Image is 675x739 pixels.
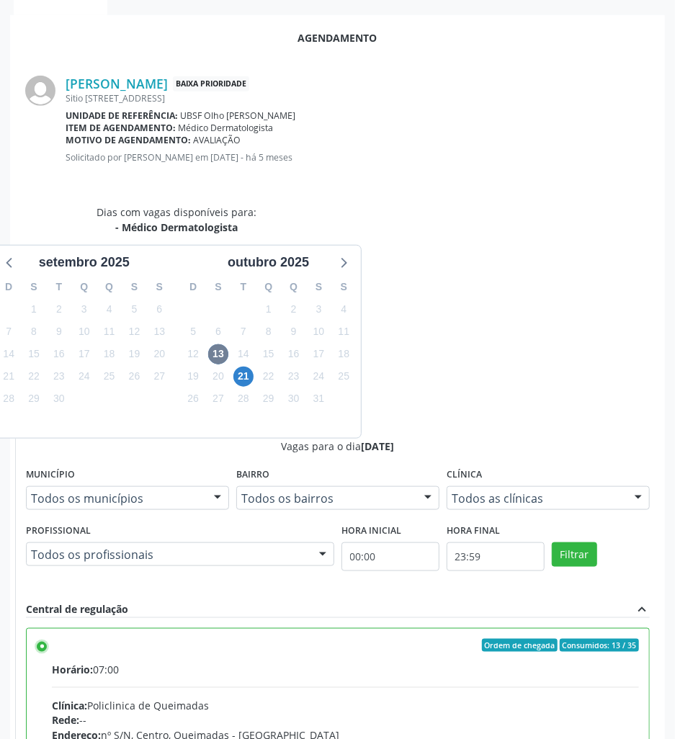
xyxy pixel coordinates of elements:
[284,321,304,341] span: quinta-feira, 9 de outubro de 2025
[66,76,168,91] a: [PERSON_NAME]
[241,491,410,506] span: Todos os bairros
[308,367,328,387] span: sexta-feira, 24 de outubro de 2025
[447,542,545,571] input: Selecione o horário
[49,321,69,341] span: terça-feira, 9 de setembro de 2025
[233,344,254,364] span: terça-feira, 14 de outubro de 2025
[147,276,172,298] div: S
[181,109,296,122] span: UBSF Olho [PERSON_NAME]
[233,367,254,387] span: terça-feira, 21 de outubro de 2025
[259,321,279,341] span: quarta-feira, 8 de outubro de 2025
[552,542,597,567] button: Filtrar
[24,389,44,409] span: segunda-feira, 29 de setembro de 2025
[447,520,500,542] label: Hora final
[52,714,79,727] span: Rede:
[259,344,279,364] span: quarta-feira, 15 de outubro de 2025
[26,439,650,454] div: Vagas para o dia
[281,276,306,298] div: Q
[308,344,328,364] span: sexta-feira, 17 de outubro de 2025
[284,344,304,364] span: quinta-feira, 16 de outubro de 2025
[49,367,69,387] span: terça-feira, 23 de setembro de 2025
[74,299,94,319] span: quarta-feira, 3 de setembro de 2025
[149,344,169,364] span: sábado, 20 de setembro de 2025
[256,276,281,298] div: Q
[52,699,87,712] span: Clínica:
[74,367,94,387] span: quarta-feira, 24 de setembro de 2025
[97,276,122,298] div: Q
[334,367,354,387] span: sábado, 25 de outubro de 2025
[233,321,254,341] span: terça-feira, 7 de outubro de 2025
[31,547,305,562] span: Todos os profissionais
[560,639,639,652] span: Consumidos: 13 / 35
[99,367,120,387] span: quinta-feira, 25 de setembro de 2025
[22,276,47,298] div: S
[24,344,44,364] span: segunda-feira, 15 de setembro de 2025
[447,464,482,486] label: Clínica
[173,76,249,91] span: Baixa Prioridade
[49,344,69,364] span: terça-feira, 16 de setembro de 2025
[259,299,279,319] span: quarta-feira, 1 de outubro de 2025
[46,276,71,298] div: T
[284,367,304,387] span: quinta-feira, 23 de outubro de 2025
[233,389,254,409] span: terça-feira, 28 de outubro de 2025
[183,367,203,387] span: domingo, 19 de outubro de 2025
[66,122,176,134] b: Item de agendamento:
[124,299,144,319] span: sexta-feira, 5 de setembro de 2025
[452,491,620,506] span: Todos as clínicas
[66,109,178,122] b: Unidade de referência:
[259,389,279,409] span: quarta-feira, 29 de outubro de 2025
[341,542,439,571] input: Selecione o horário
[33,253,135,272] div: setembro 2025
[25,30,650,45] div: Agendamento
[634,601,650,617] i: expand_less
[26,520,91,542] label: Profissional
[334,344,354,364] span: sábado, 18 de outubro de 2025
[331,276,357,298] div: S
[122,276,147,298] div: S
[71,276,97,298] div: Q
[24,321,44,341] span: segunda-feira, 8 de setembro de 2025
[25,76,55,106] img: img
[482,639,558,652] span: Ordem de chegada
[99,299,120,319] span: quinta-feira, 4 de setembro de 2025
[208,344,228,364] span: segunda-feira, 13 de outubro de 2025
[49,299,69,319] span: terça-feira, 2 de setembro de 2025
[334,321,354,341] span: sábado, 11 de outubro de 2025
[183,321,203,341] span: domingo, 5 de outubro de 2025
[66,151,650,164] p: Solicitado por [PERSON_NAME] em [DATE] - há 5 meses
[231,276,256,298] div: T
[26,464,75,486] label: Município
[52,663,93,676] span: Horário:
[284,299,304,319] span: quinta-feira, 2 de outubro de 2025
[97,220,256,235] div: - Médico Dermatologista
[179,122,274,134] span: Médico Dermatologista
[222,253,315,272] div: outubro 2025
[66,134,191,146] b: Motivo de agendamento:
[183,389,203,409] span: domingo, 26 de outubro de 2025
[284,389,304,409] span: quinta-feira, 30 de outubro de 2025
[308,389,328,409] span: sexta-feira, 31 de outubro de 2025
[194,134,241,146] span: AVALIAÇÃO
[24,367,44,387] span: segunda-feira, 22 de setembro de 2025
[124,367,144,387] span: sexta-feira, 26 de setembro de 2025
[334,299,354,319] span: sábado, 4 de outubro de 2025
[52,662,639,677] div: 07:00
[308,299,328,319] span: sexta-feira, 3 de outubro de 2025
[74,321,94,341] span: quarta-feira, 10 de setembro de 2025
[183,344,203,364] span: domingo, 12 de outubro de 2025
[99,344,120,364] span: quinta-feira, 18 de setembro de 2025
[66,92,650,104] div: Sitio [STREET_ADDRESS]
[26,601,128,617] div: Central de regulação
[149,367,169,387] span: sábado, 27 de setembro de 2025
[149,299,169,319] span: sábado, 6 de setembro de 2025
[306,276,331,298] div: S
[99,321,120,341] span: quinta-feira, 11 de setembro de 2025
[149,321,169,341] span: sábado, 13 de setembro de 2025
[124,344,144,364] span: sexta-feira, 19 de setembro de 2025
[341,520,401,542] label: Hora inicial
[124,321,144,341] span: sexta-feira, 12 de setembro de 2025
[74,344,94,364] span: quarta-feira, 17 de setembro de 2025
[52,713,639,728] div: --
[206,276,231,298] div: S
[181,276,206,298] div: D
[362,439,395,453] span: [DATE]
